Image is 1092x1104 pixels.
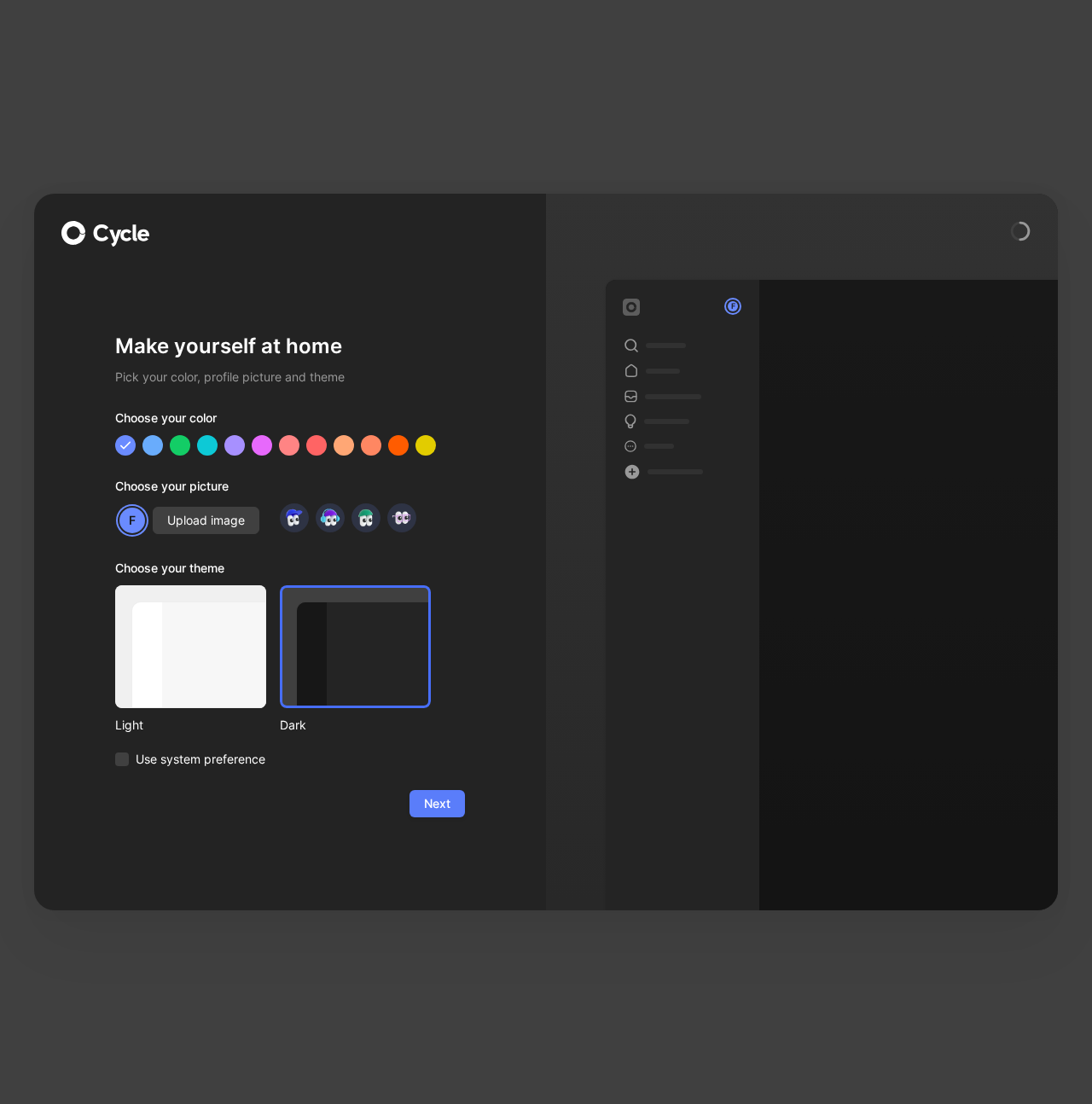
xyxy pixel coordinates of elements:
span: Upload image [167,510,245,531]
span: Use system preference [136,749,265,770]
h2: Pick your color, profile picture and theme [115,367,465,387]
img: avatar [318,506,341,529]
div: F [118,506,147,535]
button: Next [409,790,465,817]
h1: Make yourself at home [115,333,465,360]
div: Choose your theme [115,558,431,585]
div: Dark [280,715,431,735]
img: avatar [354,506,377,529]
button: Upload image [153,507,259,534]
span: Next [424,793,450,814]
div: F [726,299,740,313]
img: avatar [282,506,305,529]
img: workspace-default-logo-wX5zAyuM.png [623,299,640,316]
img: avatar [390,506,413,529]
div: Choose your color [115,408,465,435]
div: Light [115,715,266,735]
div: Choose your picture [115,476,465,503]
